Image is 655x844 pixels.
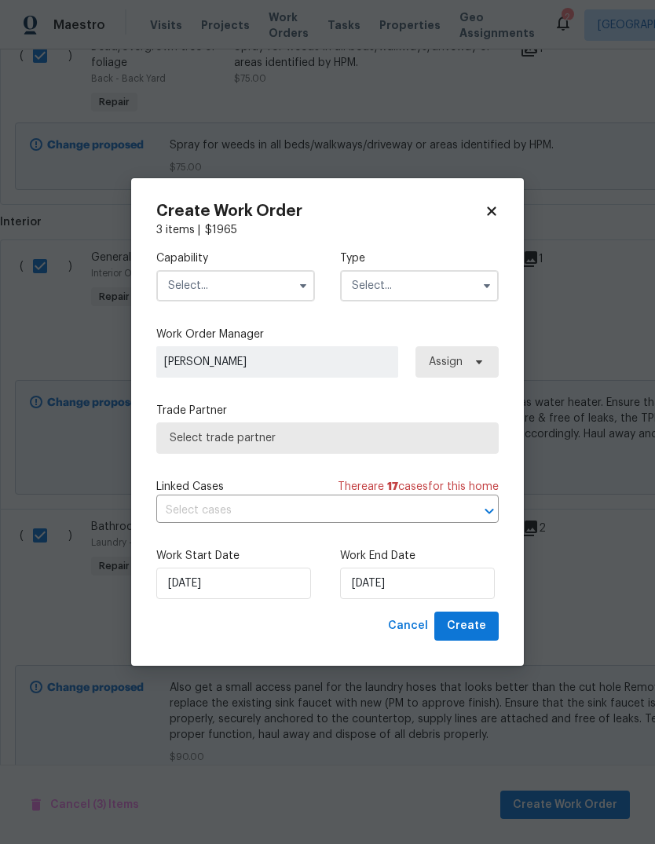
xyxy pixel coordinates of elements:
[156,479,224,495] span: Linked Cases
[205,225,237,236] span: $ 1965
[156,568,311,599] input: M/D/YYYY
[156,250,315,266] label: Capability
[478,276,496,295] button: Show options
[434,612,499,641] button: Create
[156,548,315,564] label: Work Start Date
[170,430,485,446] span: Select trade partner
[156,327,499,342] label: Work Order Manager
[156,270,315,301] input: Select...
[340,250,499,266] label: Type
[429,354,463,370] span: Assign
[338,479,499,495] span: There are case s for this home
[447,616,486,636] span: Create
[340,568,495,599] input: M/D/YYYY
[387,481,398,492] span: 17
[388,616,428,636] span: Cancel
[156,222,499,238] div: 3 items |
[382,612,434,641] button: Cancel
[156,403,499,418] label: Trade Partner
[340,270,499,301] input: Select...
[340,548,499,564] label: Work End Date
[294,276,313,295] button: Show options
[156,203,485,219] h2: Create Work Order
[156,499,455,523] input: Select cases
[164,354,390,370] span: [PERSON_NAME]
[478,500,500,522] button: Open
